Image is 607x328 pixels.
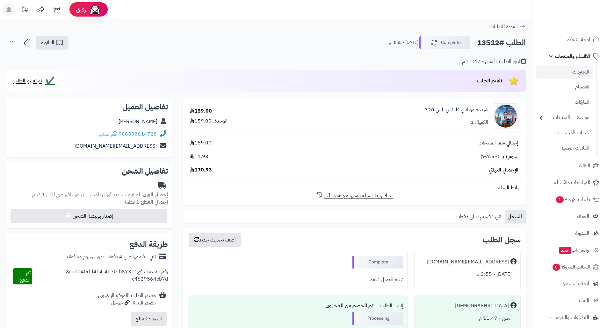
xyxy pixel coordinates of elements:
[577,296,589,305] span: التقارير
[352,312,403,325] div: Processing
[536,175,603,190] a: المراجعات والأسئلة
[41,39,54,46] span: الفاتورة
[131,312,167,326] button: استرداد المبلغ
[536,66,593,79] a: المنتجات
[189,233,241,247] button: أضف تحديث جديد
[190,117,228,125] div: الوحدة: 159.00
[418,268,517,281] div: [DATE] - 3:55 م
[76,6,86,13] span: رفيق
[577,212,589,221] span: العملاء
[98,299,156,307] div: مصدر الزيارة: جوجل
[13,77,55,85] a: ✔️ تم تقييم الطلب
[505,210,526,223] a: السجل
[471,119,488,126] div: الكمية: 1
[550,313,589,322] span: التطبيقات والخدمات
[536,80,593,94] a: الأقسام
[490,23,526,31] a: العودة للطلبات
[119,118,157,125] a: [PERSON_NAME]
[559,247,571,254] span: جديد
[575,229,589,238] span: المدونة
[98,292,156,307] div: مصدر الطلب :الموقع الإلكتروني
[481,153,518,160] span: رسوم تابي (+7.5%)
[536,126,593,140] a: خيارات المنتجات
[119,130,157,138] a: 966508614728
[32,191,140,199] span: لم تقم بتحديد أوزان للمنتجات ، وزن افتراضي للكل 1 كجم
[555,195,590,204] span: طلبات الإرجاع
[559,246,589,255] span: وآتس آب
[190,108,212,115] div: 159.00
[11,209,167,223] button: إصدار بوليصة الشحن
[13,77,42,85] span: تم تقييم الطلب
[324,192,394,199] span: شارك رابط السلة نفسها مع عميل آخر
[75,142,157,150] a: [EMAIL_ADDRESS][DOMAIN_NAME]
[190,166,212,174] span: 170.93
[561,279,589,288] span: أدوات التسويق
[536,310,603,325] a: التطبيقات والخدمات
[536,276,603,291] a: أدوات التسويق
[536,141,593,155] a: الملفات الرقمية
[553,264,560,271] span: 0
[483,236,521,244] h3: سجل الطلب
[536,158,603,173] a: الطلبات
[536,32,603,47] a: لوحة التحكم
[536,242,603,258] a: وآتس آبجديد
[11,103,168,111] h2: تفاصيل العميل
[427,258,509,266] div: [EMAIL_ADDRESS][DOMAIN_NAME]
[536,209,603,224] a: العملاء
[453,210,505,223] a: تابي : قسمها على دفعات
[66,253,156,261] div: تابي - قسّمها على 4 دفعات بدون رسوم ولا فوائد
[556,196,564,203] span: 1
[89,3,101,16] img: ai-face.png
[352,256,403,269] div: Complete
[536,226,603,241] a: المدونة
[552,262,590,271] span: السلات المتروكة
[536,259,603,275] a: السلات المتروكة0
[192,274,403,286] div: تنبيه العميل : نعم
[554,178,590,187] span: المراجعات والأسئلة
[389,39,418,46] small: [DATE] - 3:55 م
[490,23,518,31] span: العودة للطلبات
[20,269,31,284] span: تم الدفع
[326,302,373,310] b: تم الخصم من المخزون
[192,300,403,312] div: إنشاء الطلب ....
[555,52,590,61] span: الأقسام والمنتجات
[185,184,523,192] div: رابط السلة
[419,36,470,49] button: Complete
[536,293,603,308] a: التقارير
[124,198,168,206] small: 1 قطعة
[536,192,603,207] a: طلبات الإرجاع1
[190,153,208,160] span: 11.93
[45,77,55,85] span: ✔️
[455,302,509,310] div: [DEMOGRAPHIC_DATA]
[36,36,69,50] a: الفاتورة
[536,111,593,124] a: مواصفات المنتجات
[17,3,33,17] a: تحديثات المنصة
[425,106,488,114] a: شريحة موبايلي فليكس بلس 320
[98,130,117,138] a: واتساب
[462,58,526,65] div: تاريخ الطلب : أمس - 11:47 م
[493,103,518,129] img: 1747677659-photo_5864204404880689229_y-90x90.jpg
[418,312,517,325] div: أمس - 11:47 م
[477,77,502,85] span: تقييم الطلب
[32,268,168,285] div: رقم عملية الدفع : 8cad040d-f4b4-4d70-b873-c4d29564cb7d
[575,161,590,170] span: الطلبات
[190,139,212,147] span: 159.00
[141,191,168,199] strong: إجمالي الوزن:
[479,139,518,147] span: إجمالي سعر المنتجات
[315,192,394,199] a: شارك رابط السلة نفسها مع عميل آخر
[477,36,526,49] h2: الطلب #13512
[567,35,590,44] span: لوحة التحكم
[139,198,168,206] strong: إجمالي القطع:
[536,95,593,109] a: الماركات
[489,166,518,174] span: الإجمالي النهائي
[129,241,168,248] h2: طريقة الدفع
[11,167,168,175] h2: تفاصيل الشحن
